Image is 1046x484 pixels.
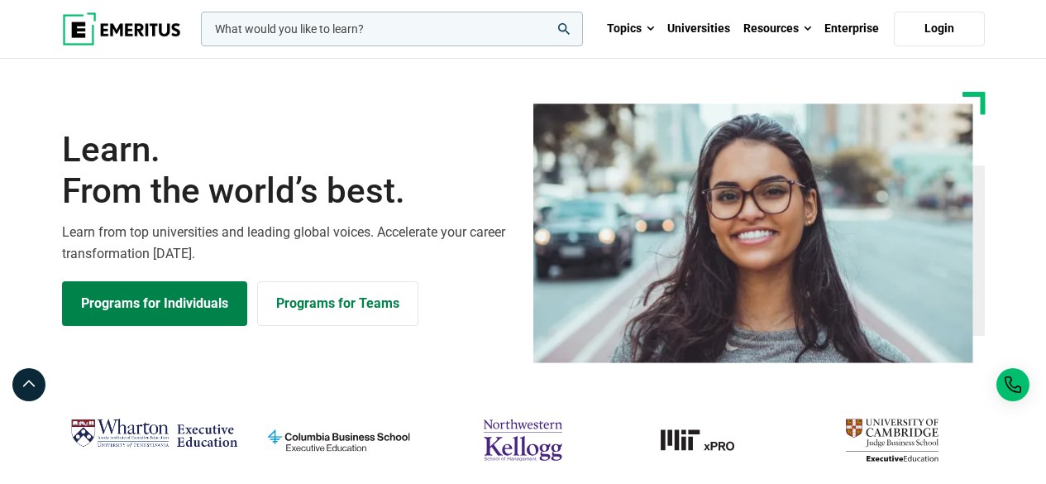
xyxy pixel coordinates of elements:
a: Explore for Business [257,281,418,326]
a: Explore Programs [62,281,247,326]
img: Wharton Executive Education [70,413,238,454]
a: MIT-xPRO [623,413,791,467]
img: Learn from the world's best [533,103,973,363]
h1: Learn. [62,129,513,213]
img: columbia-business-school [255,413,423,467]
a: Login [894,12,985,46]
input: woocommerce-product-search-field-0 [201,12,583,46]
img: cambridge-judge-business-school [808,413,976,467]
p: Learn from top universities and leading global voices. Accelerate your career transformation [DATE]. [62,222,513,264]
span: From the world’s best. [62,170,513,212]
img: northwestern-kellogg [439,413,607,467]
img: MIT xPRO [623,413,791,467]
